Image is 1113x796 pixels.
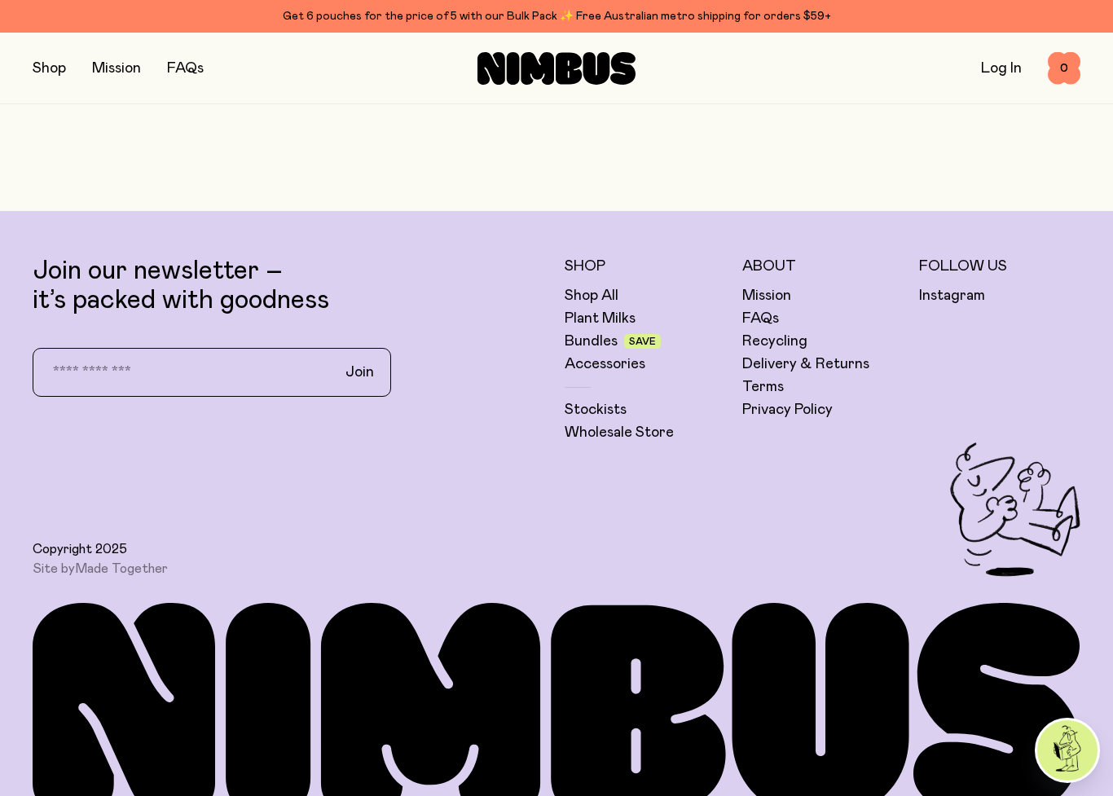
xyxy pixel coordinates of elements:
a: Terms [742,377,784,397]
img: agent [1037,720,1098,781]
a: Log In [981,61,1022,76]
h5: About [742,257,904,276]
button: 0 [1048,52,1080,85]
a: Wholesale Store [565,423,674,442]
span: Join [345,363,374,382]
a: Privacy Policy [742,400,833,420]
button: Join [332,355,387,389]
a: Mission [742,286,791,306]
span: Site by [33,561,168,577]
a: Stockists [565,400,627,420]
a: Accessories [565,354,645,374]
a: FAQs [167,61,204,76]
span: Save [629,336,656,346]
a: Delivery & Returns [742,354,869,374]
a: Plant Milks [565,309,636,328]
a: Recycling [742,332,807,351]
a: FAQs [742,309,779,328]
h5: Follow Us [919,257,1080,276]
h5: Shop [565,257,726,276]
a: Instagram [919,286,985,306]
a: Shop All [565,286,618,306]
a: Bundles [565,332,618,351]
a: Made Together [75,562,168,575]
a: Mission [92,61,141,76]
div: Get 6 pouches for the price of 5 with our Bulk Pack ✨ Free Australian metro shipping for orders $59+ [33,7,1080,26]
span: Copyright 2025 [33,541,127,557]
p: Join our newsletter – it’s packed with goodness [33,257,548,315]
